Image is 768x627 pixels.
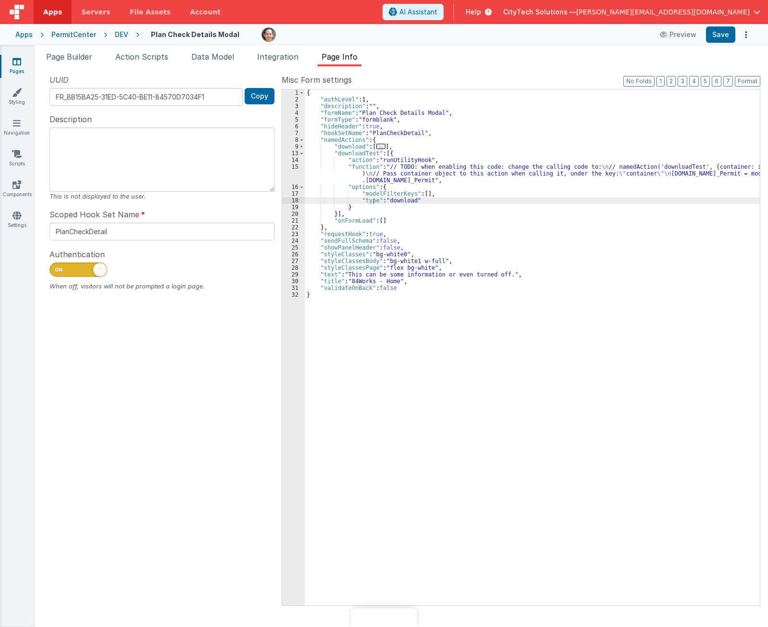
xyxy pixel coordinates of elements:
[282,123,305,130] div: 6
[51,30,96,39] div: PermitCenter
[723,76,733,87] button: 7
[282,231,305,238] div: 23
[739,28,753,41] button: Options
[282,157,305,163] div: 14
[282,217,305,224] div: 21
[50,282,274,291] div: When off, visitors will not be prompted a login page.
[282,271,305,278] div: 29
[282,103,305,110] div: 3
[282,244,305,251] div: 25
[282,258,305,264] div: 27
[667,76,676,87] button: 2
[50,209,139,220] span: Scoped Hook Set Name
[50,249,105,260] span: Authentication
[282,197,305,204] div: 18
[43,7,62,17] span: Apps
[282,291,305,298] div: 32
[151,31,239,38] h4: Plan Check Details Modal
[701,76,710,87] button: 5
[282,251,305,258] div: 26
[81,7,110,17] span: Servers
[262,28,275,41] img: e92780d1901cbe7d843708aaaf5fdb33
[282,130,305,137] div: 7
[576,7,750,17] span: [PERSON_NAME][EMAIL_ADDRESS][DOMAIN_NAME]
[678,76,687,87] button: 3
[191,52,234,62] span: Data Model
[735,76,760,87] button: Format
[282,190,305,197] div: 17
[706,26,735,43] button: Save
[257,52,298,62] span: Integration
[282,74,352,86] span: Misc Form settings
[712,76,721,87] button: 6
[503,7,576,17] span: CityTech Solutions —
[623,76,655,87] button: No Folds
[383,4,444,20] button: AI Assistant
[282,204,305,211] div: 19
[282,211,305,217] div: 20
[50,113,92,125] span: Description
[657,76,665,87] button: 1
[282,285,305,291] div: 31
[282,184,305,190] div: 16
[689,76,699,87] button: 4
[282,116,305,123] div: 5
[245,88,274,104] button: Copy
[46,52,92,62] span: Page Builder
[466,7,481,17] span: Help
[503,7,760,17] button: CityTech Solutions — [PERSON_NAME][EMAIL_ADDRESS][DOMAIN_NAME]
[282,264,305,271] div: 28
[282,224,305,231] div: 22
[376,144,386,149] span: ...
[282,110,305,116] div: 4
[15,30,33,39] div: Apps
[282,278,305,285] div: 30
[130,7,171,17] span: File Assets
[399,7,437,17] span: AI Assistant
[282,89,305,96] div: 1
[322,52,358,62] span: Page Info
[282,150,305,157] div: 13
[282,163,305,184] div: 15
[282,238,305,244] div: 24
[50,192,274,201] div: This is not displayed to the user.
[654,27,702,42] button: Preview
[282,137,305,143] div: 8
[115,30,128,39] div: DEV
[282,96,305,103] div: 2
[282,143,305,150] div: 9
[115,52,168,62] span: Action Scripts
[50,74,69,86] span: UUID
